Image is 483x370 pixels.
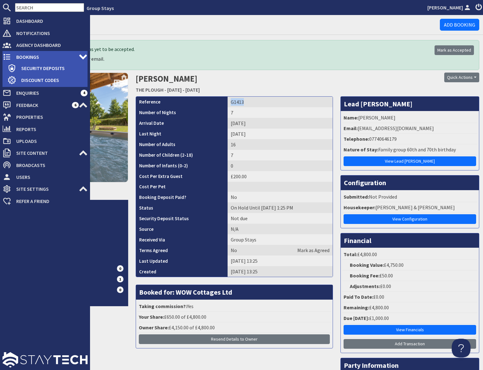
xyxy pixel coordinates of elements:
[139,314,164,320] strong: Your Share:
[11,172,88,182] span: Users
[344,294,373,300] strong: Paid To Date:
[136,213,228,224] th: Security Deposit Status
[342,144,477,155] li: Family group 60th and 70th birthday
[167,87,200,93] a: [DATE] - [DATE]
[164,87,166,93] span: -
[72,102,79,108] span: 6
[344,194,369,200] strong: Submitted:
[228,266,333,277] td: [DATE] 13:25
[11,100,72,110] span: Feedback
[138,301,331,312] li: Yes
[11,112,88,122] span: Properties
[136,245,228,256] th: Terms Agreed
[3,88,88,98] a: Enquiries 4
[342,192,477,202] li: Not Provided
[211,336,258,342] span: Resend Details to Owner
[11,136,88,146] span: Uploads
[342,281,477,292] li: £0.00
[228,118,333,129] td: [DATE]
[136,160,228,171] th: Number of Infants (0-2)
[341,175,479,190] h3: Configuration
[136,171,228,182] th: Cost Per Extra Guest
[342,134,477,144] li: 07740646179
[15,3,84,12] input: SEARCH
[344,204,375,210] strong: Housekeeper:
[342,302,477,313] li: £4,800.00
[136,87,164,93] a: THE PLOUGH
[3,172,88,182] a: Users
[228,224,333,234] td: N/A
[136,192,228,202] th: Booking Deposit Paid?
[117,286,124,293] span: 0
[440,19,479,31] a: Add Booking
[136,266,228,277] th: Created
[136,224,228,234] th: Source
[3,124,88,134] a: Reports
[136,285,333,299] h3: Booked for: WOW Cottages Ltd
[139,303,187,309] strong: Taking commission?:
[136,107,228,118] th: Number of Nights
[11,124,88,134] span: Reports
[344,114,358,121] strong: Name:
[139,324,169,331] strong: Owner Share:
[435,45,474,55] a: Mark as Accepted
[11,16,88,26] span: Dashboard
[3,196,88,206] a: Refer a Friend
[117,265,124,271] span: 0
[344,304,369,311] strong: Remaining:
[297,246,330,254] a: Mark as Agreed
[228,192,333,202] td: No
[3,16,88,26] a: Dashboard
[138,322,331,333] li: £4,150.00 of £4,800.00
[228,256,333,266] td: [DATE] 13:25
[87,5,114,11] a: Group Stays
[344,315,369,321] strong: Due [DATE]:
[228,129,333,139] td: [DATE]
[3,148,88,158] a: Site Content
[136,139,228,150] th: Number of Adults
[350,262,384,268] strong: Booking Value:
[228,171,333,182] td: £200.00
[350,283,380,289] strong: Adjustments:
[11,88,81,98] span: Enquiries
[342,113,477,123] li: [PERSON_NAME]
[11,40,88,50] span: Agency Dashboard
[3,112,88,122] a: Properties
[136,234,228,245] th: Received Via
[3,160,88,170] a: Broadcasts
[11,28,88,38] span: Notifications
[228,245,333,256] td: No
[344,214,476,224] a: View Configuration
[228,234,333,245] td: Group Stays
[136,129,228,139] th: Last Night
[228,150,333,160] td: 7
[136,150,228,160] th: Number of Children (2-18)
[136,73,362,95] h2: [PERSON_NAME]
[342,313,477,324] li: £1,000.00
[11,184,79,194] span: Site Settings
[138,312,331,322] li: £650.00 of £4,800.00
[341,233,479,248] h3: Financial
[350,272,380,279] strong: Booking Fee:
[344,125,358,131] strong: Email:
[3,28,88,38] a: Notifications
[81,90,88,96] span: 4
[342,271,477,281] li: £50.00
[344,156,476,166] a: View Lead [PERSON_NAME]
[3,40,88,50] a: Agency Dashboard
[344,251,357,257] strong: Total:
[136,256,228,266] th: Last Updated
[228,107,333,118] td: 7
[11,160,88,170] span: Broadcasts
[342,260,477,271] li: £4,750.00
[136,202,228,213] th: Status
[16,75,88,85] span: Discount Codes
[139,334,330,344] button: Resend Details to Owner
[228,202,333,213] td: On Hold Until [DATE] 1:25 PM
[24,45,435,65] div: This booking is an offer that has yet to be accepted.
[342,249,477,260] li: £4,800.00
[228,97,333,107] td: G1413
[344,146,378,153] strong: Nature of Stay:
[342,123,477,134] li: [EMAIL_ADDRESS][DOMAIN_NAME]
[3,352,88,367] img: staytech_l_w-4e588a39d9fa60e82540d7cfac8cfe4b7147e857d3e8dbdfbd41c59d52db0ec4.svg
